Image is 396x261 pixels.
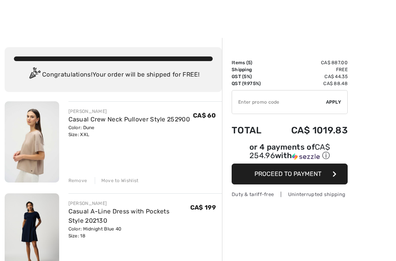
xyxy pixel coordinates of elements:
[68,116,190,123] a: Casual Crew Neck Pullover Style 252900
[14,67,213,83] div: Congratulations! Your order will be shipped for FREE!
[232,117,272,143] td: Total
[68,200,190,207] div: [PERSON_NAME]
[95,177,139,184] div: Move to Wishlist
[68,124,190,138] div: Color: Dune Size: XXL
[232,191,348,198] div: Duty & tariff-free | Uninterrupted shipping
[68,177,87,184] div: Remove
[232,143,348,161] div: or 4 payments of with
[254,170,321,177] span: Proceed to Payment
[27,67,42,83] img: Congratulation2.svg
[232,164,348,184] button: Proceed to Payment
[232,90,326,114] input: Promo code
[326,99,341,106] span: Apply
[292,153,320,160] img: Sezzle
[232,59,272,66] td: Items ( )
[232,66,272,73] td: Shipping
[272,117,348,143] td: CA$ 1019.83
[68,208,170,224] a: Casual A-Line Dress with Pockets Style 202130
[68,108,190,115] div: [PERSON_NAME]
[232,73,272,80] td: GST (5%)
[272,59,348,66] td: CA$ 887.00
[232,80,272,87] td: QST (9.975%)
[249,142,330,160] span: CA$ 254.96
[272,80,348,87] td: CA$ 88.48
[190,204,216,211] span: CA$ 199
[272,66,348,73] td: Free
[68,225,190,239] div: Color: Midnight Blue 40 Size: 18
[272,73,348,80] td: CA$ 44.35
[232,143,348,164] div: or 4 payments ofCA$ 254.96withSezzle Click to learn more about Sezzle
[193,112,216,119] span: CA$ 60
[248,60,251,65] span: 5
[5,101,59,183] img: Casual Crew Neck Pullover Style 252900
